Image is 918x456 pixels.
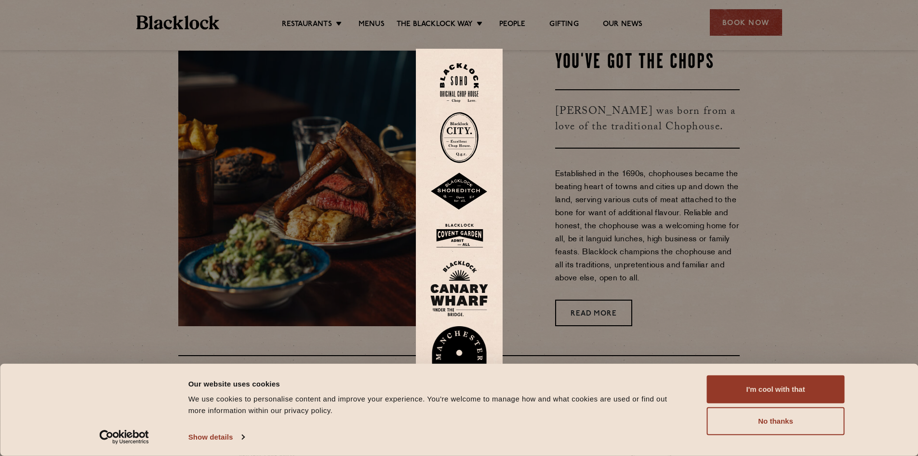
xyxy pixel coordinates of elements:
[188,378,685,389] div: Our website uses cookies
[707,407,845,435] button: No thanks
[440,63,479,102] img: Soho-stamp-default.svg
[430,261,488,317] img: BL_CW_Logo_Website.svg
[707,375,845,403] button: I'm cool with that
[440,112,479,163] img: City-stamp-default.svg
[82,430,166,444] a: Usercentrics Cookiebot - opens in a new window
[430,220,488,251] img: BLA_1470_CoventGarden_Website_Solid.svg
[188,430,244,444] a: Show details
[430,173,488,210] img: Shoreditch-stamp-v2-default.svg
[188,393,685,416] div: We use cookies to personalise content and improve your experience. You're welcome to manage how a...
[430,326,488,393] img: BL_Manchester_Logo-bleed.png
